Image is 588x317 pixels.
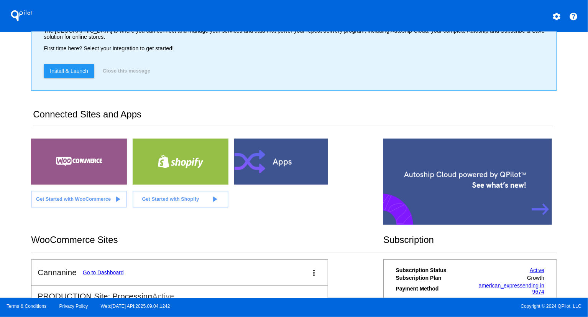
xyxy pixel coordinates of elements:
a: american_expressending in 9674 [479,282,544,295]
h2: Connected Sites and Apps [33,109,553,126]
p: The [GEOGRAPHIC_DATA] is where you can connect and manage your services and data that power your ... [44,28,550,40]
span: Copyright © 2024 QPilot, LLC [301,304,581,309]
h2: WooCommerce Sites [31,234,383,245]
span: american_express [479,282,522,289]
span: Get Started with WooCommerce [36,196,111,202]
h1: QPilot [7,8,37,23]
th: Subscription Plan [396,274,470,281]
mat-icon: help [569,12,578,21]
button: Close this message [100,64,153,78]
span: Install & Launch [50,68,88,74]
a: Web:[DATE] API:2025.09.04.1242 [101,304,170,309]
span: Growth [527,275,544,281]
span: Active [152,292,174,300]
h2: PRODUCTION Site: Processing [31,286,328,301]
h2: Cannanine [38,268,77,277]
mat-icon: play_arrow [113,195,122,204]
p: First time here? Select your integration to get started! [44,45,550,51]
a: Privacy Policy [59,304,88,309]
a: Get Started with WooCommerce [31,191,127,208]
th: Subscription Status [396,267,470,274]
th: Payment Method [396,282,470,295]
a: Go to Dashboard [83,269,124,276]
h2: Subscription [383,234,557,245]
a: Get Started with Shopify [133,191,228,208]
mat-icon: more_vert [309,268,319,277]
a: Active [530,267,544,273]
a: Terms & Conditions [7,304,46,309]
a: Install & Launch [44,64,94,78]
mat-icon: play_arrow [210,195,219,204]
mat-icon: settings [552,12,561,21]
span: Get Started with Shopify [142,196,199,202]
